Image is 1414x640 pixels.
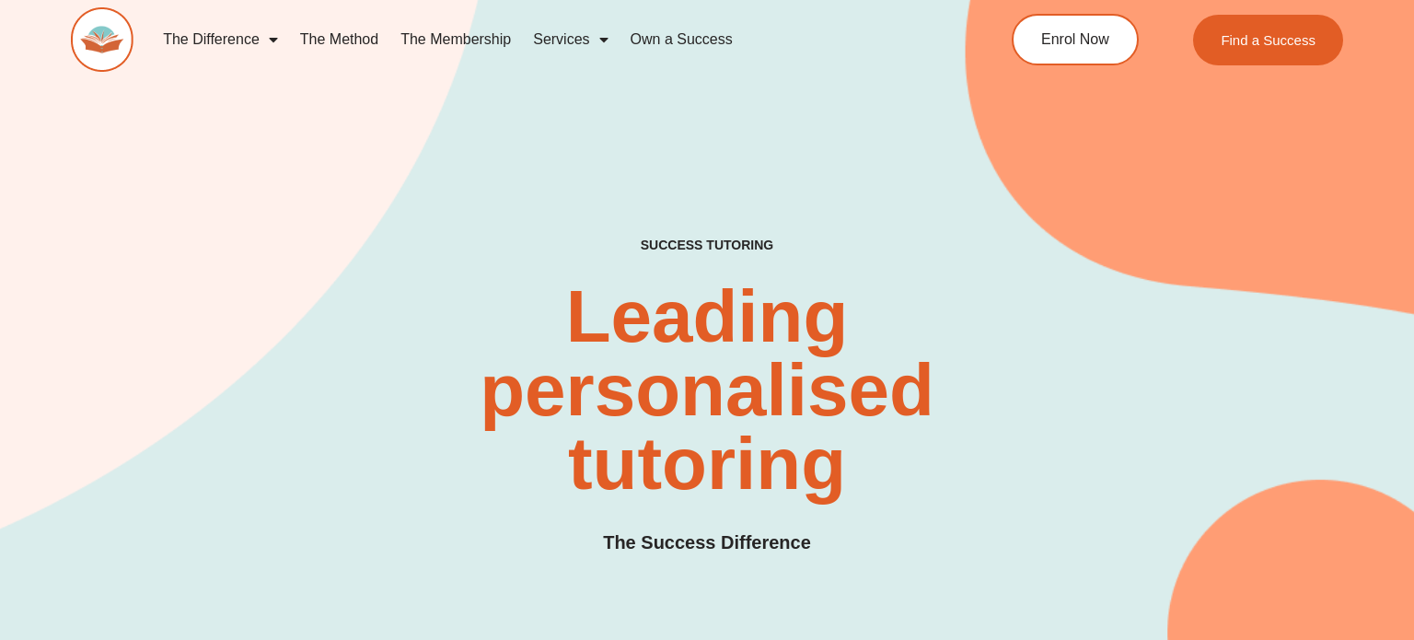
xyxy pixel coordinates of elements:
[1012,14,1139,65] a: Enrol Now
[620,18,744,61] a: Own a Success
[603,529,811,557] h3: The Success Difference
[1194,15,1344,65] a: Find a Success
[419,280,994,501] h2: Leading personalised tutoring
[289,18,389,61] a: The Method
[389,18,522,61] a: The Membership
[152,18,938,61] nav: Menu
[518,238,895,253] h4: SUCCESS TUTORING​
[1222,33,1316,47] span: Find a Success
[152,18,289,61] a: The Difference
[1041,32,1109,47] span: Enrol Now
[522,18,619,61] a: Services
